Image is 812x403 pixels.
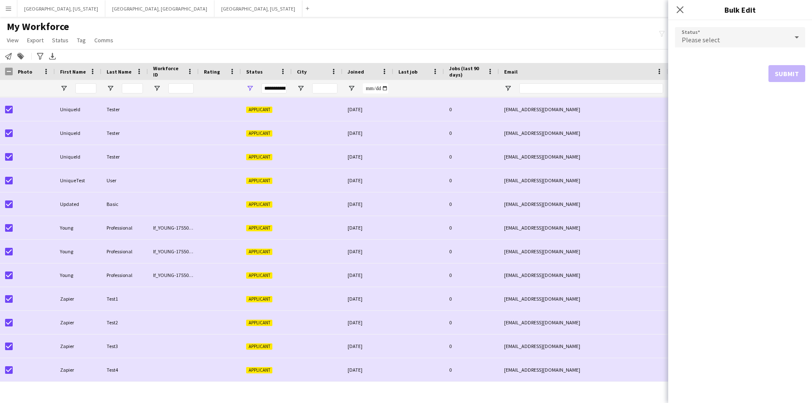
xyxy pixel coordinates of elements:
div: [DATE] [343,334,393,358]
span: Email [504,69,518,75]
div: 0 [444,192,499,216]
div: [EMAIL_ADDRESS][DOMAIN_NAME] [499,334,668,358]
div: Professional [101,263,148,287]
input: Joined Filter Input [363,83,388,93]
span: Applicant [246,367,272,373]
span: City [297,69,307,75]
span: Applicant [246,343,272,350]
div: Young [55,240,101,263]
span: Applicant [246,320,272,326]
div: Tester [101,145,148,168]
div: Test1 [101,287,148,310]
div: User [101,169,148,192]
div: UniqueId [55,98,101,121]
button: [GEOGRAPHIC_DATA], [GEOGRAPHIC_DATA] [105,0,214,17]
div: Young [55,263,101,287]
div: [EMAIL_ADDRESS][DOMAIN_NAME] [499,287,668,310]
span: Applicant [246,249,272,255]
input: Email Filter Input [519,83,663,93]
span: Jobs (last 90 days) [449,65,484,78]
div: 0 [444,145,499,168]
div: [DATE] [343,169,393,192]
div: Test4 [101,358,148,381]
app-action-btn: Notify workforce [3,51,14,61]
div: 0 [444,216,499,239]
div: Zapier [55,334,101,358]
app-action-btn: Export XLSX [47,51,58,61]
span: Last Name [107,69,132,75]
div: Updated [55,192,101,216]
button: [GEOGRAPHIC_DATA], [US_STATE] [214,0,302,17]
div: [EMAIL_ADDRESS][DOMAIN_NAME] [499,240,668,263]
div: UniqueTest [55,169,101,192]
span: Applicant [246,154,272,160]
div: [EMAIL_ADDRESS][DOMAIN_NAME] [499,216,668,239]
div: [EMAIL_ADDRESS][DOMAIN_NAME] [499,169,668,192]
span: Applicant [246,201,272,208]
div: lf_YOUNG-1755010591 [148,263,199,287]
a: Status [49,35,72,46]
div: Professional [101,240,148,263]
div: 0 [444,334,499,358]
button: Open Filter Menu [246,85,254,92]
app-action-btn: Advanced filters [35,51,45,61]
button: Open Filter Menu [297,85,304,92]
button: Open Filter Menu [60,85,68,92]
div: 0 [444,311,499,334]
span: Status [52,36,69,44]
button: [GEOGRAPHIC_DATA], [US_STATE] [17,0,105,17]
div: Tester [101,98,148,121]
span: Joined [348,69,364,75]
div: Test2 [101,311,148,334]
span: Status [246,69,263,75]
span: Photo [18,69,32,75]
div: Zapier [55,287,101,310]
div: UniqueId [55,145,101,168]
div: [EMAIL_ADDRESS][DOMAIN_NAME] [499,311,668,334]
div: UniqueId [55,121,101,145]
span: View [7,36,19,44]
button: Open Filter Menu [107,85,114,92]
div: [DATE] [343,263,393,287]
div: [DATE] [343,145,393,168]
span: Applicant [246,225,272,231]
app-action-btn: Add to tag [16,51,26,61]
span: Last job [398,69,417,75]
input: First Name Filter Input [75,83,96,93]
div: [EMAIL_ADDRESS][DOMAIN_NAME] [499,263,668,287]
div: [EMAIL_ADDRESS][DOMAIN_NAME] [499,145,668,168]
span: My Workforce [7,20,69,33]
div: 0 [444,240,499,263]
button: Open Filter Menu [348,85,355,92]
div: [DATE] [343,311,393,334]
div: 0 [444,287,499,310]
span: Comms [94,36,113,44]
a: Comms [91,35,117,46]
div: Young [55,216,101,239]
div: 0 [444,263,499,287]
div: [EMAIL_ADDRESS][DOMAIN_NAME] [499,358,668,381]
input: Last Name Filter Input [122,83,143,93]
span: Rating [204,69,220,75]
div: Zapier [55,358,101,381]
span: Tag [77,36,86,44]
div: [EMAIL_ADDRESS][DOMAIN_NAME] [499,121,668,145]
button: Open Filter Menu [153,85,161,92]
div: [DATE] [343,192,393,216]
div: [DATE] [343,287,393,310]
button: Open Filter Menu [504,85,512,92]
a: Export [24,35,47,46]
div: [DATE] [343,240,393,263]
input: City Filter Input [312,83,337,93]
div: Zapier [55,311,101,334]
span: Applicant [246,272,272,279]
h3: Bulk Edit [668,4,812,15]
div: [DATE] [343,216,393,239]
div: 0 [444,98,499,121]
span: Applicant [246,296,272,302]
div: Test3 [101,334,148,358]
a: Tag [74,35,89,46]
div: 0 [444,358,499,381]
span: Please select [682,36,720,44]
div: Basic [101,192,148,216]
